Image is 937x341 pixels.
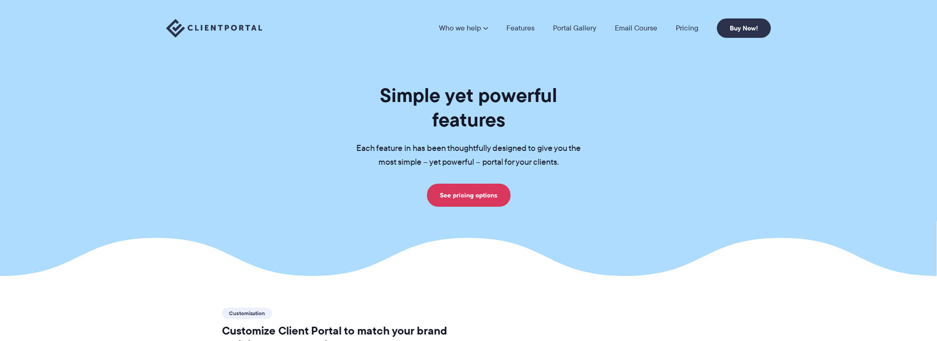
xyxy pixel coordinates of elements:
h1: Simple yet powerful features [342,83,595,132]
p: Each feature in has been thoughtfully designed to give you the most simple – yet powerful – porta... [342,142,595,169]
a: Features [506,24,535,32]
a: See pricing options [427,184,511,207]
a: Who we help [439,24,488,32]
a: Portal Gallery [553,24,596,32]
a: Pricing [676,24,698,32]
a: Buy Now! [717,18,771,38]
a: Email Course [615,24,657,32]
span: Customization [222,308,272,319]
